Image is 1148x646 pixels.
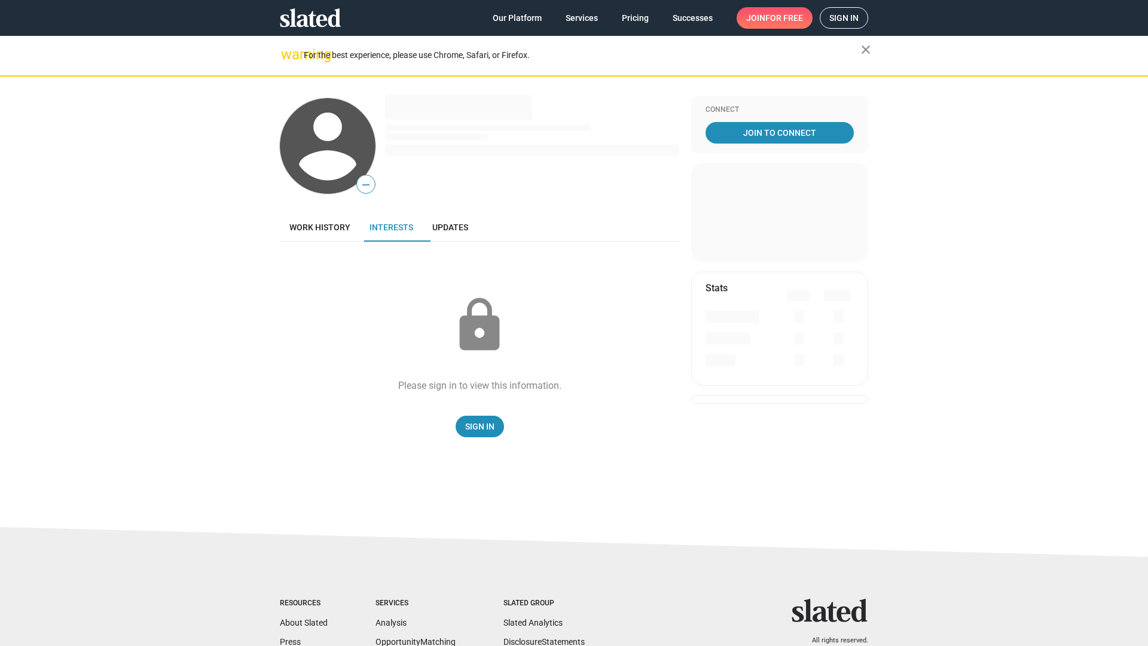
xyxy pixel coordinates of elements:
[304,47,861,63] div: For the best experience, please use Chrome, Safari, or Firefox.
[746,7,803,29] span: Join
[829,8,859,28] span: Sign in
[622,7,649,29] span: Pricing
[663,7,722,29] a: Successes
[375,618,407,627] a: Analysis
[375,599,456,608] div: Services
[556,7,607,29] a: Services
[280,213,360,242] a: Work history
[370,223,413,232] span: Interests
[456,416,504,437] a: Sign In
[493,7,542,29] span: Our Platform
[503,599,585,608] div: Slated Group
[280,618,328,627] a: About Slated
[503,618,563,627] a: Slated Analytics
[706,122,854,144] a: Join To Connect
[706,282,728,294] mat-card-title: Stats
[281,47,295,62] mat-icon: warning
[465,416,494,437] span: Sign In
[289,223,350,232] span: Work history
[360,213,423,242] a: Interests
[859,42,873,57] mat-icon: close
[673,7,713,29] span: Successes
[706,105,854,115] div: Connect
[612,7,658,29] a: Pricing
[432,223,468,232] span: Updates
[820,7,868,29] a: Sign in
[566,7,598,29] span: Services
[765,7,803,29] span: for free
[708,122,851,144] span: Join To Connect
[280,599,328,608] div: Resources
[737,7,813,29] a: Joinfor free
[398,379,561,392] div: Please sign in to view this information.
[483,7,551,29] a: Our Platform
[357,177,375,193] span: —
[450,295,509,355] mat-icon: lock
[423,213,478,242] a: Updates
